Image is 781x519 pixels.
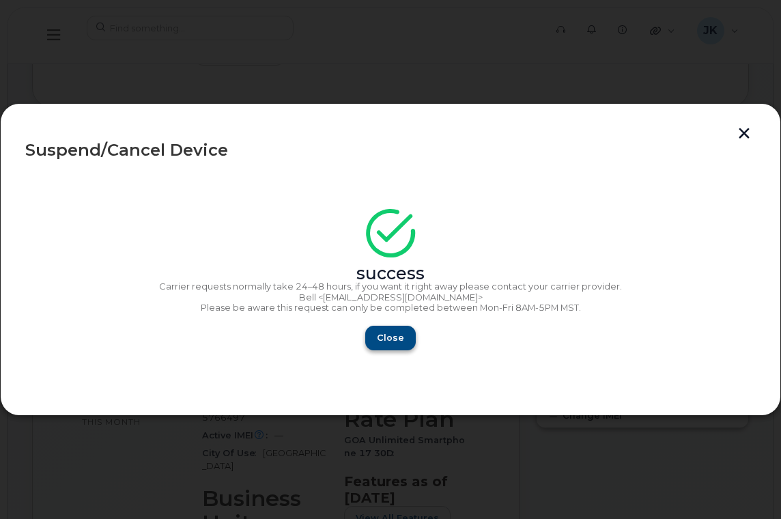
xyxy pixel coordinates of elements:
div: success [25,268,756,279]
p: Carrier requests normally take 24–48 hours, if you want it right away please contact your carrier... [25,281,756,292]
p: Bell <[EMAIL_ADDRESS][DOMAIN_NAME]> [25,292,756,303]
button: Close [365,326,416,350]
p: Please be aware this request can only be completed between Mon-Fri 8AM-5PM MST. [25,303,756,313]
div: Suspend/Cancel Device [25,142,756,158]
span: Close [377,331,404,344]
